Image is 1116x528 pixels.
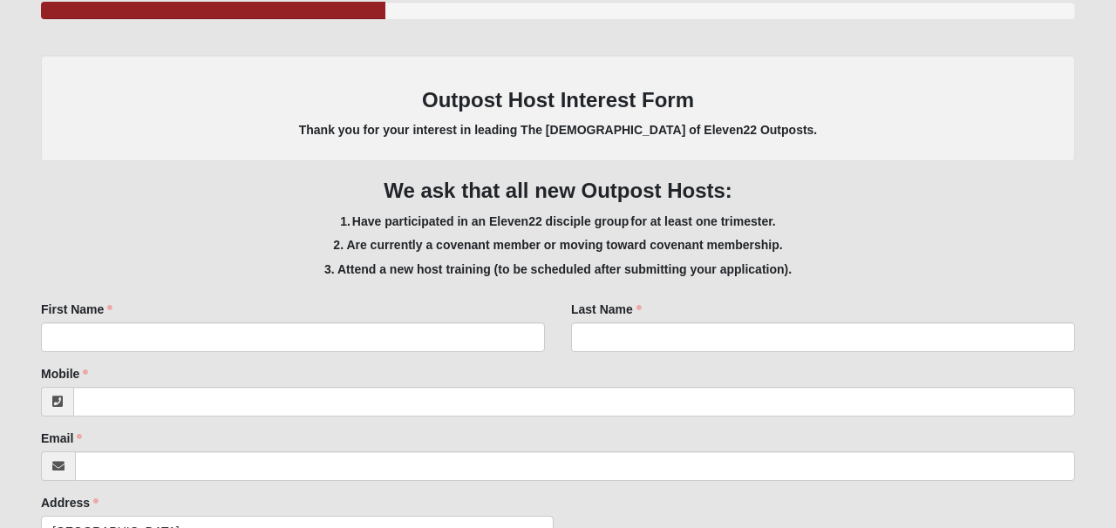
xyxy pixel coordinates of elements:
[571,301,642,318] label: Last Name
[58,88,1058,113] h3: Outpost Host Interest Form
[41,262,1075,277] h5: 3. Attend a new host training (to be scheduled after submitting your application).
[41,430,82,447] label: Email
[41,238,1075,253] h5: 2. Are currently a covenant member or moving toward covenant membership.
[41,365,88,382] label: Mobile
[41,179,1075,204] h3: We ask that all new Outpost Hosts:
[41,301,112,318] label: First Name
[41,214,1075,229] h5: 1. Have participated in an Eleven22 disciple group for at least one trimester.
[58,123,1058,138] h5: Thank you for your interest in leading The [DEMOGRAPHIC_DATA] of Eleven22 Outposts.
[41,494,99,511] label: Address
